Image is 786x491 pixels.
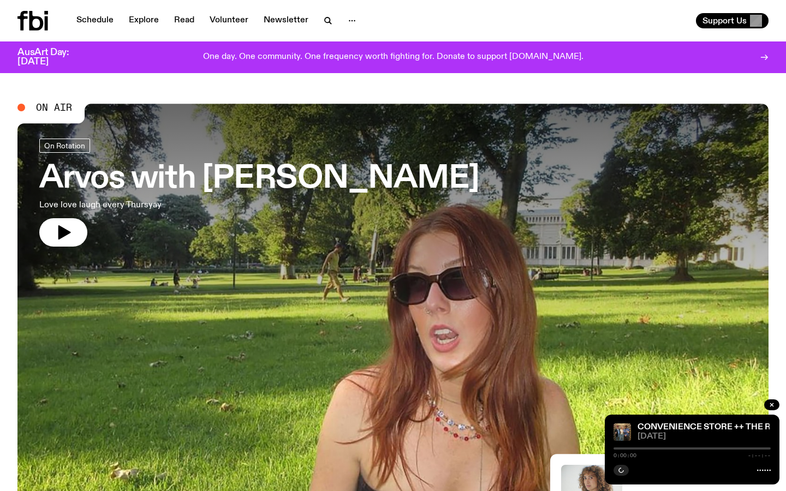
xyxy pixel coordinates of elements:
[122,13,165,28] a: Explore
[696,13,769,28] button: Support Us
[702,16,747,26] span: Support Us
[44,141,85,149] span: On Rotation
[257,13,315,28] a: Newsletter
[39,199,319,212] p: Love love laugh every Thursyay
[70,13,120,28] a: Schedule
[203,52,583,62] p: One day. One community. One frequency worth fighting for. Donate to support [DOMAIN_NAME].
[17,48,87,67] h3: AusArt Day: [DATE]
[614,453,636,458] span: 0:00:00
[168,13,201,28] a: Read
[39,164,479,194] h3: Arvos with [PERSON_NAME]
[39,139,479,247] a: Arvos with [PERSON_NAME]Love love laugh every Thursyay
[748,453,771,458] span: -:--:--
[203,13,255,28] a: Volunteer
[39,139,90,153] a: On Rotation
[36,103,72,112] span: On Air
[638,433,771,441] span: [DATE]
